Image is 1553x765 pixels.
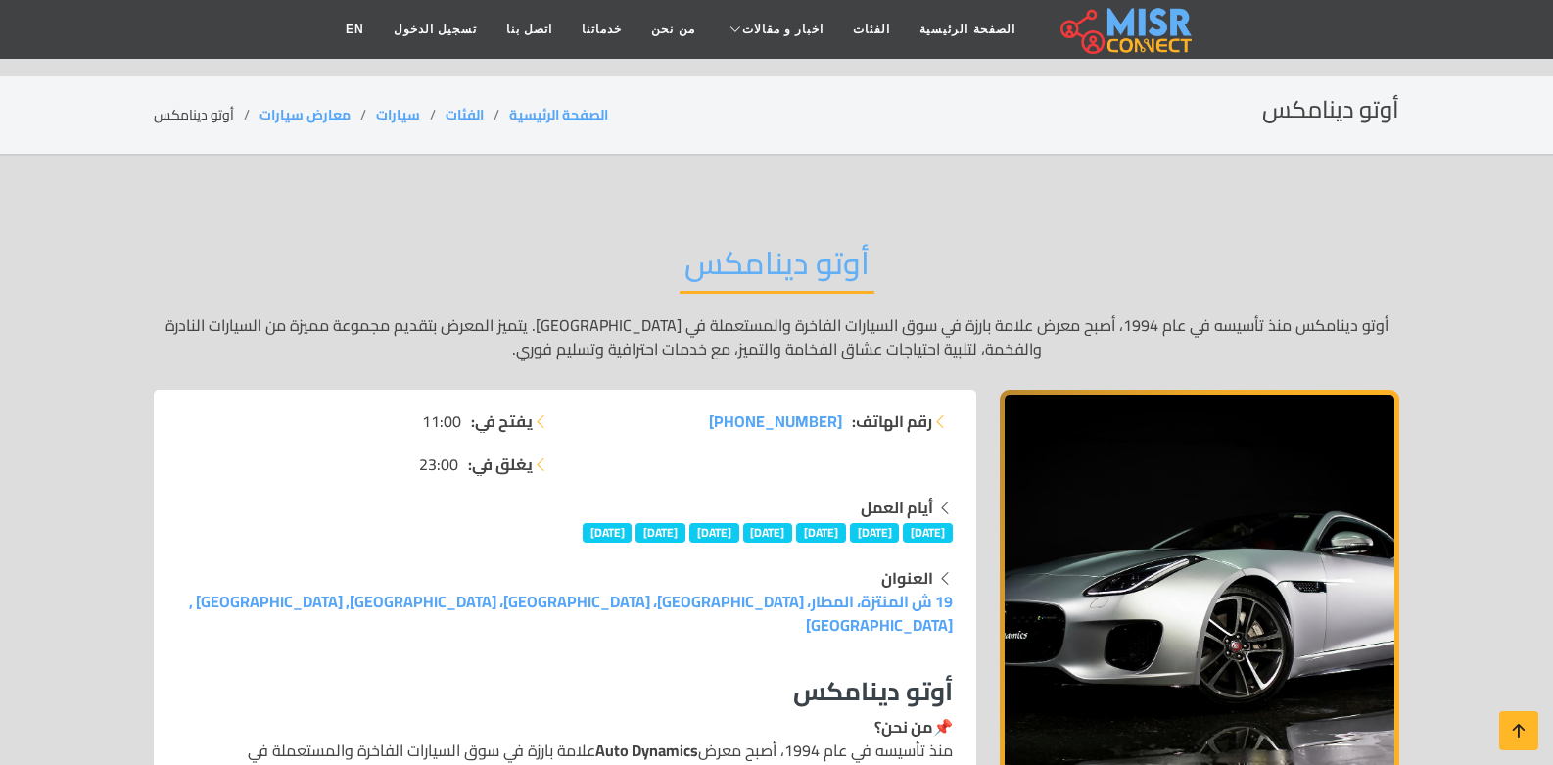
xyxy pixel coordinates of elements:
strong: رقم الهاتف: [852,409,932,433]
a: تسجيل الدخول [379,11,492,48]
strong: من نحن؟ [874,712,933,741]
span: [DATE] [689,523,739,543]
a: 19 ش المنتزة، المطار، [GEOGRAPHIC_DATA]، [GEOGRAPHIC_DATA]، [GEOGRAPHIC_DATA], [GEOGRAPHIC_DATA] ... [189,587,953,640]
a: اخبار و مقالات [710,11,839,48]
strong: يغلق في: [468,453,533,476]
li: أوتو دينامكس [154,105,259,125]
strong: Auto Dynamics [595,736,698,765]
span: [DATE] [635,523,685,543]
a: الصفحة الرئيسية [509,102,608,127]
span: اخبار و مقالات [742,21,824,38]
span: [DATE] [903,523,953,543]
h2: أوتو دينامكس [1262,96,1399,124]
span: [DATE] [796,523,846,543]
a: من نحن [636,11,709,48]
h3: أوتو دينامكس [177,676,953,706]
a: اتصل بنا [492,11,567,48]
a: الفئات [446,102,484,127]
span: 11:00 [422,409,461,433]
a: معارض سيارات [259,102,351,127]
img: main.misr_connect [1060,5,1192,54]
strong: العنوان [881,563,933,593]
a: الفئات [838,11,905,48]
a: سيارات [376,102,420,127]
span: [DATE] [850,523,900,543]
span: 23:00 [419,453,458,476]
a: EN [331,11,379,48]
span: [DATE] [583,523,633,543]
h2: أوتو دينامكس [680,244,874,294]
span: [DATE] [743,523,793,543]
p: أوتو دينامكس منذ تأسيسه في عام 1994، أصبح معرض علامة بارزة في سوق السيارات الفاخرة والمستعملة في ... [154,313,1399,360]
a: الصفحة الرئيسية [905,11,1029,48]
strong: أيام العمل [861,493,933,522]
span: [PHONE_NUMBER] [709,406,842,436]
a: خدماتنا [567,11,636,48]
a: [PHONE_NUMBER] [709,409,842,433]
strong: يفتح في: [471,409,533,433]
